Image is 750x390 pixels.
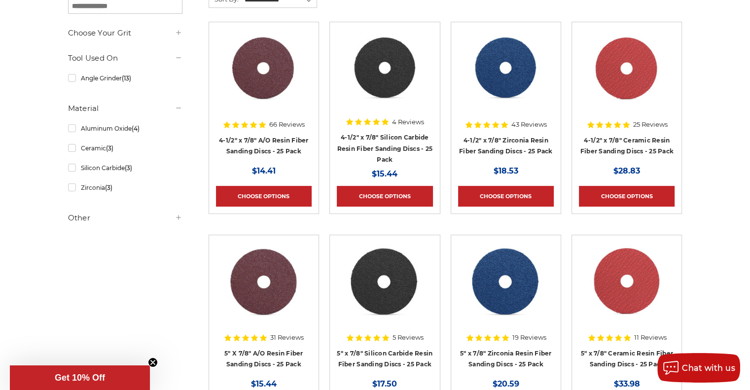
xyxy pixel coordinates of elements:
[581,350,673,368] a: 5" x 7/8" Ceramic Resin Fiber Sanding Discs - 25 Pack
[269,121,305,128] span: 66 Reviews
[337,29,432,125] a: 4.5 Inch Silicon Carbide Resin Fiber Discs
[68,70,182,87] a: Angle Grinder
[224,242,303,321] img: 5 inch aluminum oxide resin fiber disc
[68,179,182,196] a: Zirconia
[131,125,139,132] span: (4)
[493,379,519,389] span: $20.59
[68,27,182,39] h5: Choose Your Grit
[337,134,433,163] a: 4-1/2" x 7/8" Silicon Carbide Resin Fiber Sanding Discs - 25 Pack
[68,120,182,137] a: Aluminum Oxide
[511,121,547,128] span: 43 Reviews
[124,164,132,172] span: (3)
[633,121,668,128] span: 25 Reviews
[634,334,667,341] span: 11 Reviews
[251,379,277,389] span: $15.44
[148,357,158,367] button: Close teaser
[68,212,182,224] h5: Other
[512,334,546,341] span: 19 Reviews
[121,74,131,82] span: (13)
[252,166,276,176] span: $14.41
[682,363,735,373] span: Chat with us
[613,166,640,176] span: $28.83
[579,29,675,125] a: 4-1/2" ceramic resin fiber disc
[466,29,545,108] img: 4-1/2" zirc resin fiber disc
[224,29,304,108] img: 4.5 inch resin fiber disc
[580,137,674,155] a: 4-1/2" x 7/8" Ceramic Resin Fiber Sanding Discs - 25 Pack
[459,137,552,155] a: 4-1/2" x 7/8" Zirconia Resin Fiber Sanding Discs - 25 Pack
[216,29,312,125] a: 4.5 inch resin fiber disc
[614,379,640,389] span: $33.98
[372,169,397,178] span: $15.44
[55,373,105,383] span: Get 10% Off
[216,242,312,338] a: 5 inch aluminum oxide resin fiber disc
[345,29,425,108] img: 4.5 Inch Silicon Carbide Resin Fiber Discs
[345,242,424,321] img: 5 Inch Silicon Carbide Resin Fiber Disc
[216,186,312,207] a: Choose Options
[657,353,740,383] button: Chat with us
[337,350,432,368] a: 5" x 7/8" Silicon Carbide Resin Fiber Sanding Discs - 25 Pack
[587,29,667,108] img: 4-1/2" ceramic resin fiber disc
[466,242,545,321] img: 5 inch zirc resin fiber disc
[579,242,675,338] a: 5" x 7/8" Ceramic Resin Fibre Disc
[458,29,554,125] a: 4-1/2" zirc resin fiber disc
[68,103,182,114] h5: Material
[458,242,554,338] a: 5 inch zirc resin fiber disc
[372,379,397,389] span: $17.50
[579,186,675,207] a: Choose Options
[337,242,432,338] a: 5 Inch Silicon Carbide Resin Fiber Disc
[224,350,303,368] a: 5" X 7/8" A/O Resin Fiber Sanding Discs - 25 Pack
[458,186,554,207] a: Choose Options
[270,334,304,341] span: 31 Reviews
[392,119,424,125] span: 4 Reviews
[393,334,424,341] span: 5 Reviews
[68,140,182,157] a: Ceramic
[68,52,182,64] h5: Tool Used On
[106,144,113,152] span: (3)
[105,184,112,191] span: (3)
[10,365,150,390] div: Get 10% OffClose teaser
[68,159,182,177] a: Silicon Carbide
[587,242,666,321] img: 5" x 7/8" Ceramic Resin Fibre Disc
[494,166,518,176] span: $18.53
[219,137,308,155] a: 4-1/2" x 7/8" A/O Resin Fiber Sanding Discs - 25 Pack
[460,350,552,368] a: 5" x 7/8" Zirconia Resin Fiber Sanding Discs - 25 Pack
[337,186,432,207] a: Choose Options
